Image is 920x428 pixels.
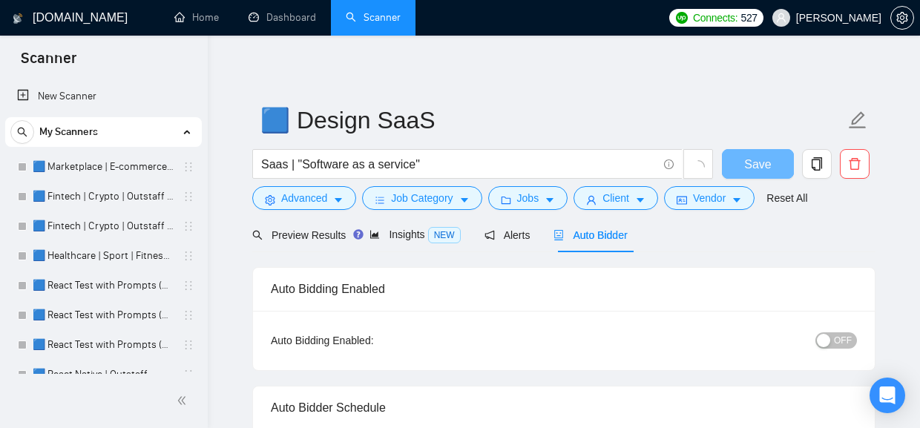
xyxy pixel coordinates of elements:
[33,330,174,360] a: 🟦 React Test with Prompts (Mid Rates)
[428,227,461,243] span: NEW
[5,82,202,111] li: New Scanner
[744,155,771,174] span: Save
[260,102,845,139] input: Scanner name...
[183,369,194,381] span: holder
[517,190,539,206] span: Jobs
[841,157,869,171] span: delete
[459,194,470,205] span: caret-down
[840,149,870,179] button: delete
[664,186,755,210] button: idcardVendorcaret-down
[484,230,495,240] span: notification
[802,149,832,179] button: copy
[271,268,857,310] div: Auto Bidding Enabled
[183,309,194,321] span: holder
[183,280,194,292] span: holder
[362,186,482,210] button: barsJob Categorycaret-down
[484,229,530,241] span: Alerts
[693,190,726,206] span: Vendor
[346,11,401,24] a: searchScanner
[553,230,564,240] span: robot
[39,117,98,147] span: My Scanners
[249,11,316,24] a: dashboardDashboard
[183,339,194,351] span: holder
[33,271,174,300] a: 🟦 React Test with Prompts (Max)
[488,186,568,210] button: folderJobscaret-down
[691,160,705,174] span: loading
[183,161,194,173] span: holder
[693,10,737,26] span: Connects:
[722,149,794,179] button: Save
[391,190,453,206] span: Job Category
[10,120,34,144] button: search
[9,47,88,79] span: Scanner
[281,190,327,206] span: Advanced
[265,194,275,205] span: setting
[33,182,174,211] a: 🟦 Fintech | Crypto | Outstaff (Max - High Rates)
[803,157,831,171] span: copy
[252,186,356,210] button: settingAdvancedcaret-down
[11,127,33,137] span: search
[677,194,687,205] span: idcard
[586,194,597,205] span: user
[766,190,807,206] a: Reset All
[664,159,674,169] span: info-circle
[732,194,742,205] span: caret-down
[776,13,786,23] span: user
[635,194,645,205] span: caret-down
[183,220,194,232] span: holder
[870,378,905,413] div: Open Intercom Messenger
[13,7,23,30] img: logo
[271,332,466,349] div: Auto Bidding Enabled:
[501,194,511,205] span: folder
[177,393,191,408] span: double-left
[676,12,688,24] img: upwork-logo.png
[174,11,219,24] a: homeHome
[17,82,190,111] a: New Scanner
[545,194,555,205] span: caret-down
[33,211,174,241] a: 🟦 Fintech | Crypto | Outstaff (Mid Rates)
[574,186,658,210] button: userClientcaret-down
[333,194,344,205] span: caret-down
[252,230,263,240] span: search
[369,228,460,240] span: Insights
[183,191,194,203] span: holder
[553,229,627,241] span: Auto Bidder
[848,111,867,130] span: edit
[33,152,174,182] a: 🟦 Marketplace | E-commerce | Outstaff
[740,10,757,26] span: 527
[33,360,174,389] a: 🟦 React Native | Outstaff
[369,229,380,240] span: area-chart
[183,250,194,262] span: holder
[33,300,174,330] a: 🟦 React Test with Prompts (High)
[834,332,852,349] span: OFF
[252,229,346,241] span: Preview Results
[890,6,914,30] button: setting
[375,194,385,205] span: bars
[890,12,914,24] a: setting
[33,241,174,271] a: 🟦 Healthcare | Sport | Fitness | Outstaff
[261,155,657,174] input: Search Freelance Jobs...
[602,190,629,206] span: Client
[352,228,365,241] div: Tooltip anchor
